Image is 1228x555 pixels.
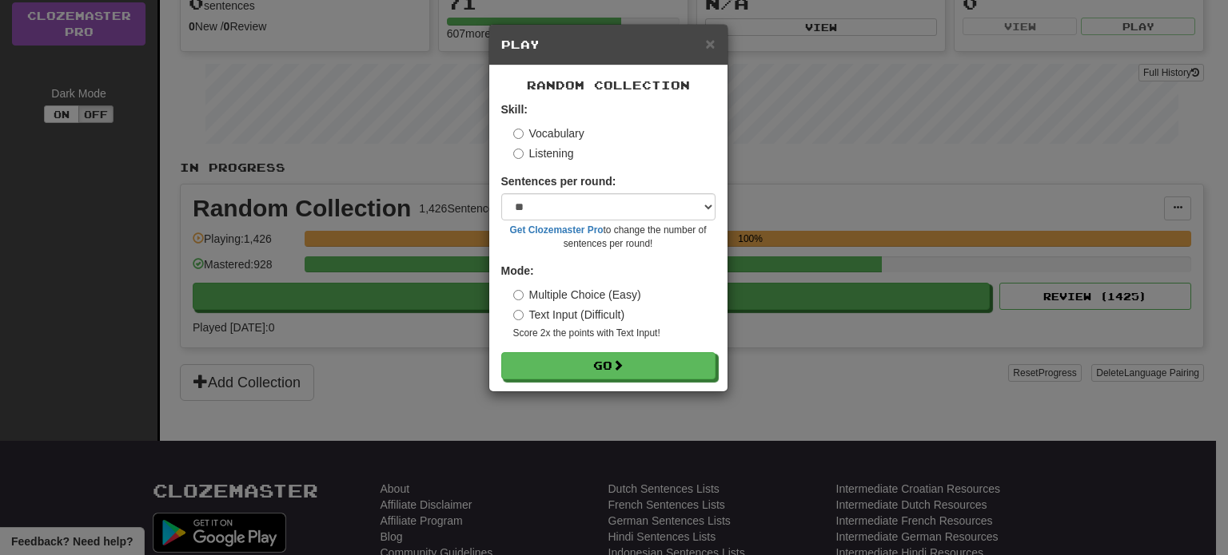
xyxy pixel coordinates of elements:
input: Text Input (Difficult) [513,310,524,320]
label: Listening [513,145,574,161]
label: Text Input (Difficult) [513,307,625,323]
label: Sentences per round: [501,173,616,189]
label: Vocabulary [513,125,584,141]
button: Close [705,35,715,52]
input: Multiple Choice (Easy) [513,290,524,300]
strong: Mode: [501,264,534,277]
span: Random Collection [527,78,690,92]
input: Vocabulary [513,129,524,139]
small: to change the number of sentences per round! [501,224,716,251]
label: Multiple Choice (Easy) [513,287,641,303]
strong: Skill: [501,103,528,116]
small: Score 2x the points with Text Input ! [513,327,716,340]
span: × [705,34,715,53]
h5: Play [501,37,716,53]
input: Listening [513,149,524,159]
a: Get Clozemaster Pro [510,224,604,236]
button: Go [501,352,716,379]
